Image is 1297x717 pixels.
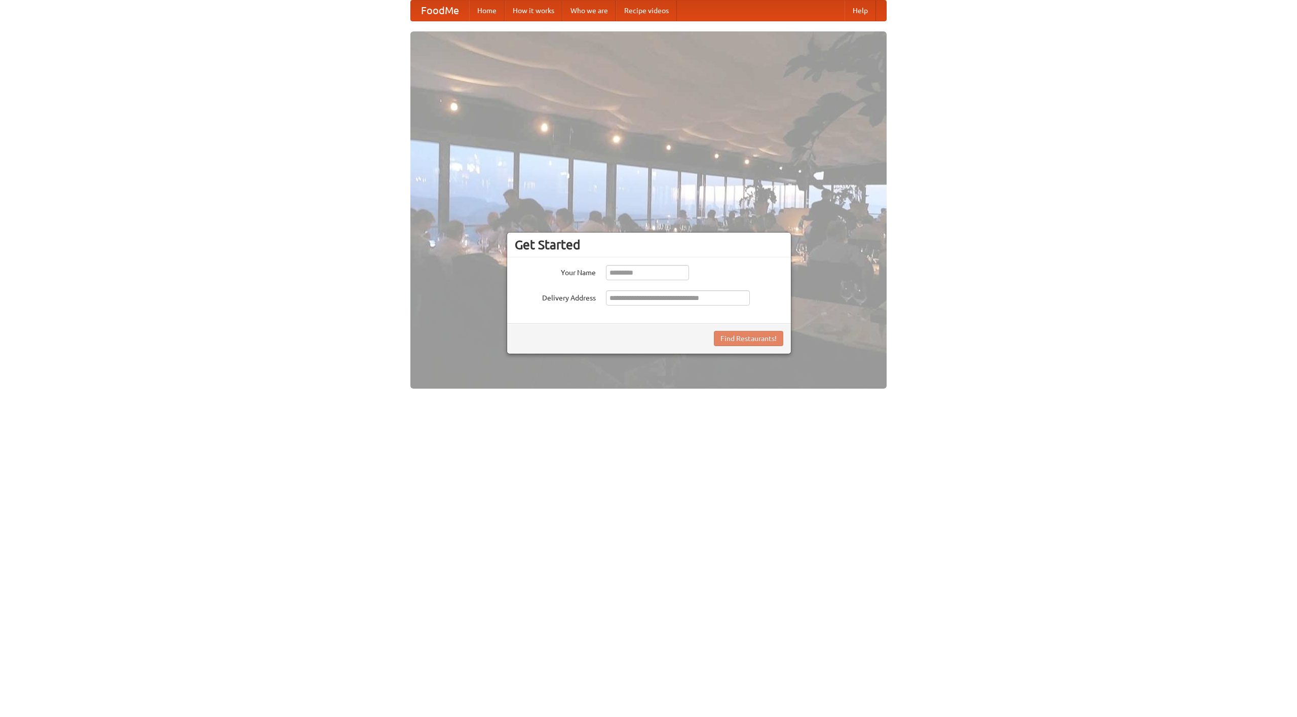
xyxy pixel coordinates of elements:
a: Home [469,1,505,21]
button: Find Restaurants! [714,331,783,346]
a: Who we are [562,1,616,21]
label: Delivery Address [515,290,596,303]
a: How it works [505,1,562,21]
a: Recipe videos [616,1,677,21]
h3: Get Started [515,237,783,252]
a: FoodMe [411,1,469,21]
a: Help [845,1,876,21]
label: Your Name [515,265,596,278]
